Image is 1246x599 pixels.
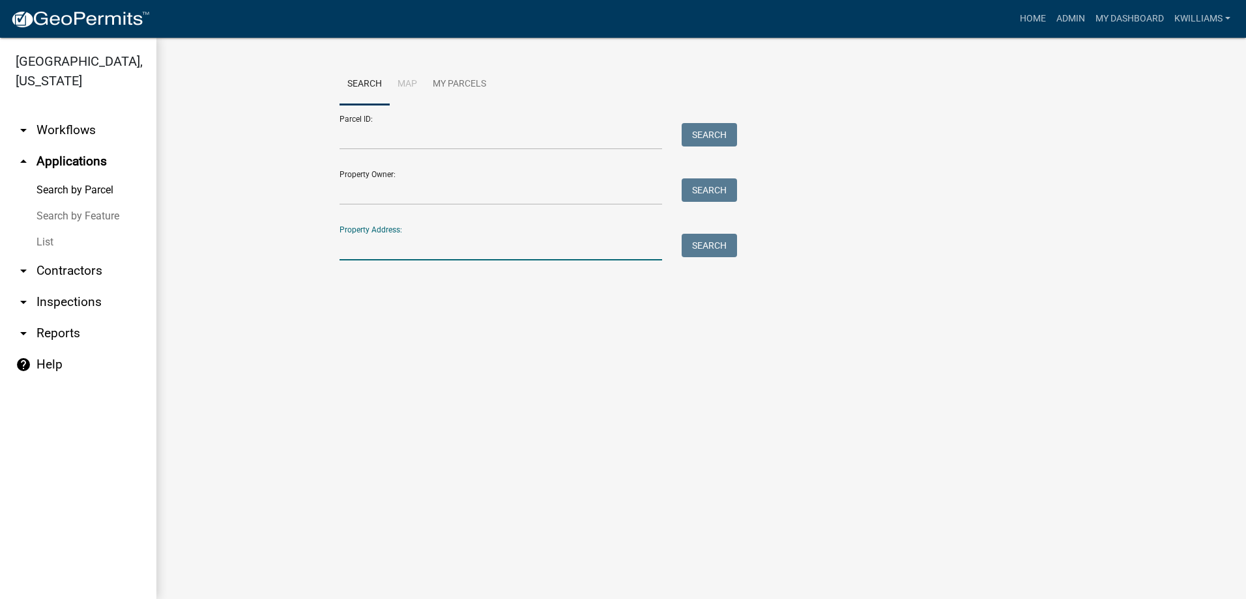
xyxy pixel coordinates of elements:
[1015,7,1051,31] a: Home
[16,154,31,169] i: arrow_drop_up
[682,178,737,202] button: Search
[16,326,31,341] i: arrow_drop_down
[16,263,31,279] i: arrow_drop_down
[1051,7,1090,31] a: Admin
[340,64,390,105] a: Search
[16,122,31,138] i: arrow_drop_down
[1169,7,1236,31] a: kwilliams
[425,64,494,105] a: My Parcels
[682,123,737,146] button: Search
[1090,7,1169,31] a: My Dashboard
[16,294,31,310] i: arrow_drop_down
[16,357,31,372] i: help
[682,234,737,257] button: Search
